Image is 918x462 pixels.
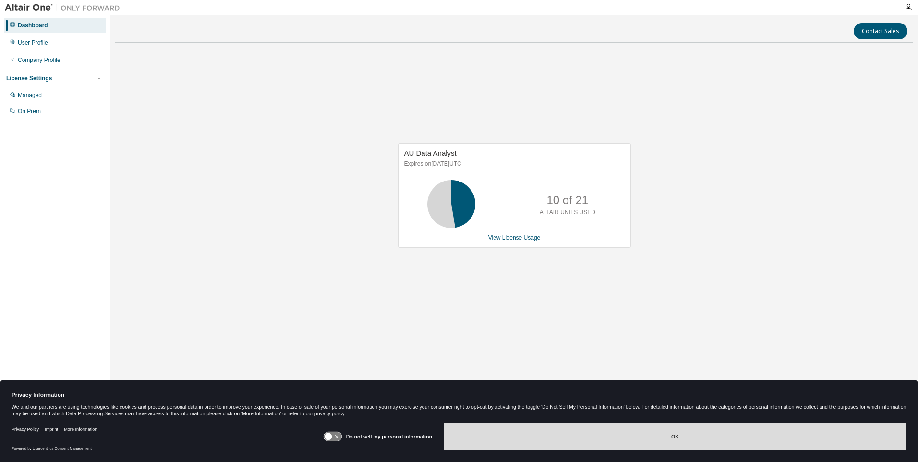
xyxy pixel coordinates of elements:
[5,3,125,12] img: Altair One
[18,56,60,64] div: Company Profile
[18,91,42,99] div: Managed
[18,22,48,29] div: Dashboard
[546,192,588,208] p: 10 of 21
[404,160,622,168] p: Expires on [DATE] UTC
[488,234,541,241] a: View License Usage
[6,74,52,82] div: License Settings
[18,108,41,115] div: On Prem
[404,149,457,157] span: AU Data Analyst
[854,23,907,39] button: Contact Sales
[540,208,595,217] p: ALTAIR UNITS USED
[18,39,48,47] div: User Profile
